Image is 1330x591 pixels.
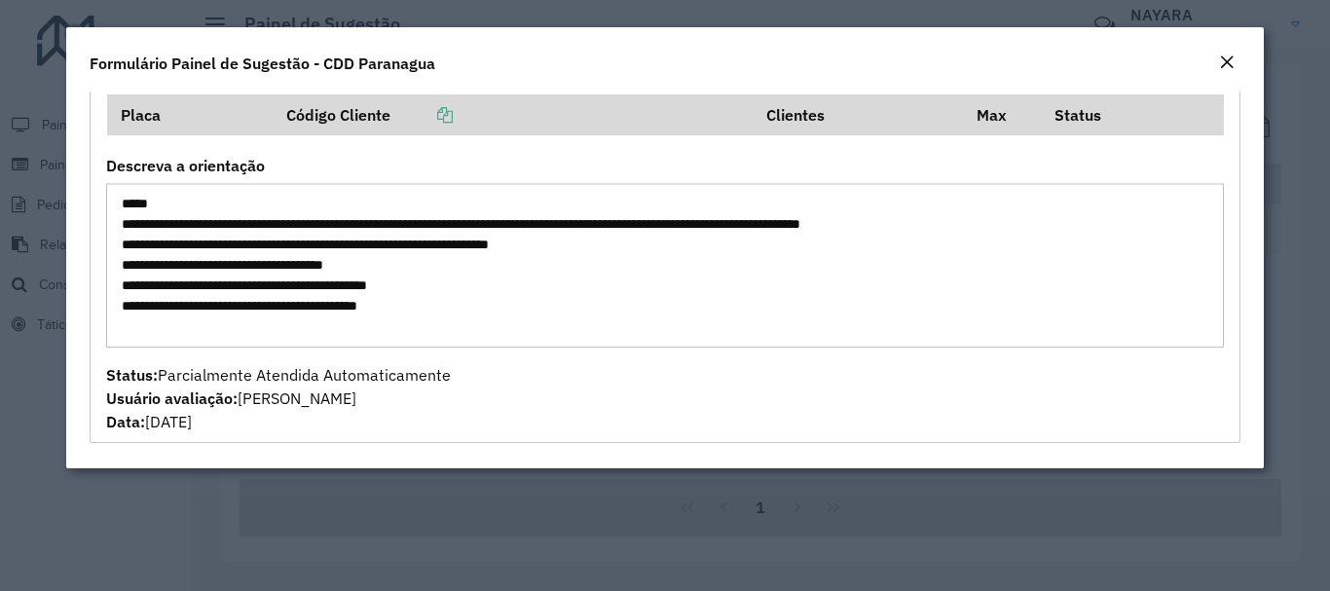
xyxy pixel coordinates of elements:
[106,412,145,431] strong: Data:
[1042,94,1224,135] th: Status
[106,365,451,431] span: Parcialmente Atendida Automaticamente [PERSON_NAME] [DATE]
[964,94,1042,135] th: Max
[90,86,1239,444] div: Outras Orientações
[107,94,274,135] th: Placa
[390,105,453,125] a: Copiar
[1213,51,1240,76] button: Close
[106,388,238,408] strong: Usuário avaliação:
[274,94,753,135] th: Código Cliente
[1219,55,1235,70] em: Fechar
[90,52,435,75] h4: Formulário Painel de Sugestão - CDD Paranagua
[753,94,964,135] th: Clientes
[106,365,158,385] strong: Status:
[106,154,265,177] label: Descreva a orientação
